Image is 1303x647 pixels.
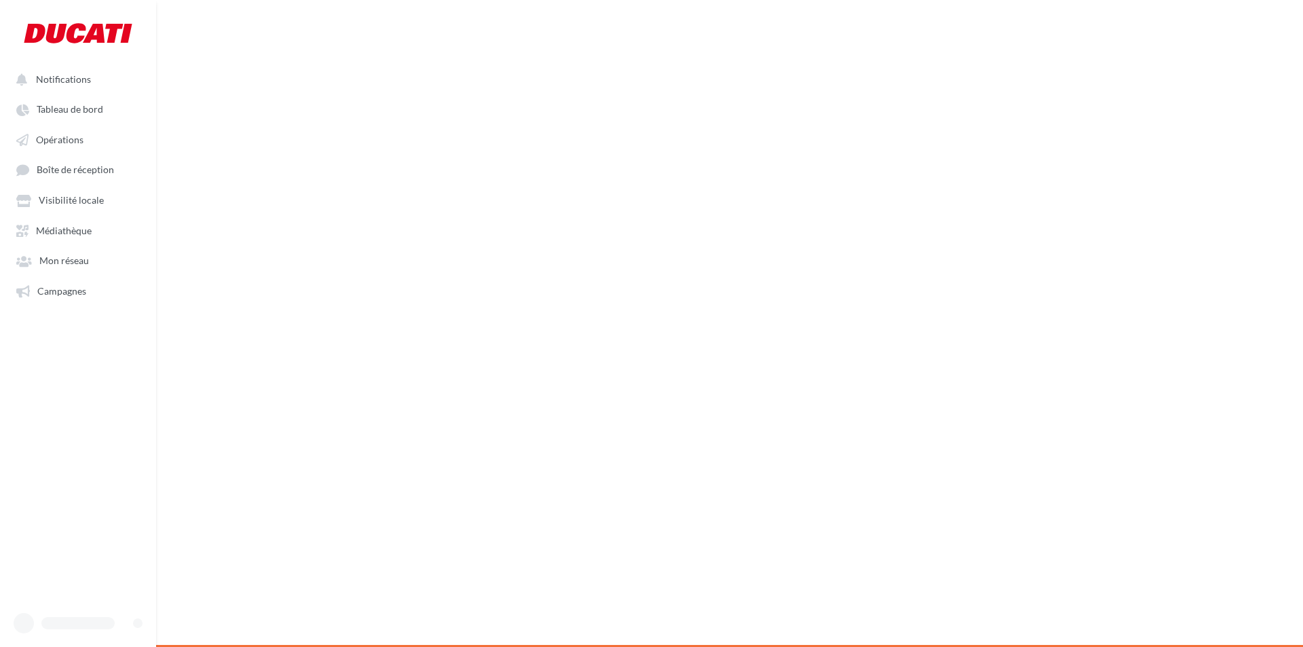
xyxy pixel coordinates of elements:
a: Mon réseau [8,248,148,272]
a: Visibilité locale [8,187,148,212]
a: Campagnes [8,278,148,303]
span: Médiathèque [36,225,92,236]
a: Opérations [8,127,148,151]
span: Campagnes [37,285,86,297]
span: Opérations [36,134,83,145]
a: Boîte de réception [8,157,148,182]
span: Boîte de réception [37,164,114,176]
span: Visibilité locale [39,195,104,206]
button: Notifications [8,67,143,91]
a: Tableau de bord [8,96,148,121]
a: Médiathèque [8,218,148,242]
span: Mon réseau [39,255,89,267]
span: Tableau de bord [37,104,103,115]
span: Notifications [36,73,91,85]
